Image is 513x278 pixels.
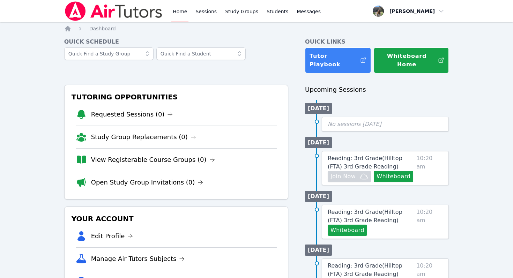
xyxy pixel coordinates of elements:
[91,132,196,142] a: Study Group Replacements (0)
[305,191,332,202] li: [DATE]
[328,209,402,224] span: Reading: 3rd Grade ( Hilltop (FTA) 3rd Grade Reading )
[328,171,371,182] button: Join Now
[374,171,413,182] button: Whiteboard
[305,38,449,46] h4: Quick Links
[70,212,282,225] h3: Your Account
[91,155,215,165] a: View Registerable Course Groups (0)
[305,85,449,95] h3: Upcoming Sessions
[64,47,154,60] input: Quick Find a Study Group
[64,1,163,21] img: Air Tutors
[305,245,332,256] li: [DATE]
[297,8,321,15] span: Messages
[64,38,288,46] h4: Quick Schedule
[91,178,203,187] a: Open Study Group Invitations (0)
[328,208,414,225] a: Reading: 3rd Grade(Hilltop (FTA) 3rd Grade Reading)
[89,25,116,32] a: Dashboard
[374,47,449,73] button: Whiteboard Home
[328,155,402,170] span: Reading: 3rd Grade ( Hilltop (FTA) 3rd Grade Reading )
[64,25,449,32] nav: Breadcrumb
[328,225,367,236] button: Whiteboard
[156,47,246,60] input: Quick Find a Student
[305,47,371,73] a: Tutor Playbook
[89,26,116,31] span: Dashboard
[328,154,414,171] a: Reading: 3rd Grade(Hilltop (FTA) 3rd Grade Reading)
[305,103,332,114] li: [DATE]
[328,121,381,127] span: No sessions [DATE]
[416,154,443,182] span: 10:20 am
[305,137,332,148] li: [DATE]
[70,91,282,103] h3: Tutoring Opportunities
[91,254,185,264] a: Manage Air Tutors Subjects
[91,231,133,241] a: Edit Profile
[330,172,356,181] span: Join Now
[328,262,402,277] span: Reading: 3rd Grade ( Hilltop (FTA) 3rd Grade Reading )
[416,208,443,236] span: 10:20 am
[91,110,173,119] a: Requested Sessions (0)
